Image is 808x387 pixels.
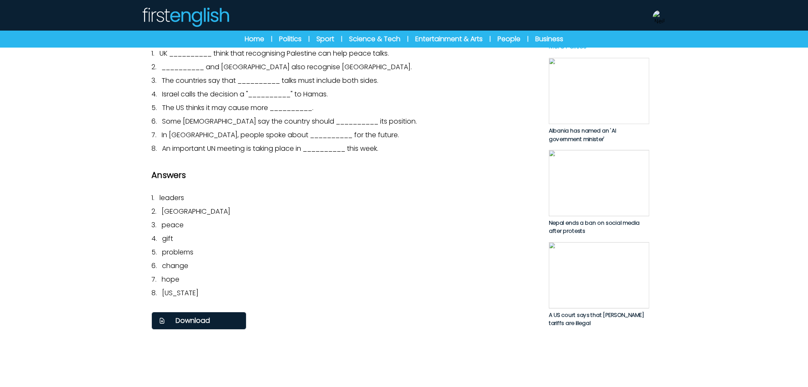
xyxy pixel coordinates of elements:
[151,103,528,113] p: 5.
[151,130,528,140] p: 7.
[548,127,615,143] span: Albania has named an 'AI government minister'
[489,35,491,43] span: |
[151,274,528,285] p: 7.
[151,116,528,127] p: 6.
[548,311,644,327] span: A US court says that [PERSON_NAME] tariffs are illegal
[151,193,528,203] p: 1.
[151,48,528,59] p: 1.
[548,150,649,216] img: e0humrDLDBwb8NiO7ubIwtm4NQUS977974wg1qkA.jpg
[176,316,210,326] span: Download
[349,34,400,44] a: Science & Tech
[162,247,193,257] span: problems
[162,234,173,243] span: gift
[151,169,528,181] h2: Answers
[162,130,399,140] span: In [GEOGRAPHIC_DATA], people spoke about __________ for the future.
[407,35,408,43] span: |
[548,242,649,328] a: A US court says that [PERSON_NAME] tariffs are illegal
[653,10,666,24] img: Neil Storey
[162,62,412,72] span: __________ and [GEOGRAPHIC_DATA] also recognise [GEOGRAPHIC_DATA].
[535,34,563,44] a: Business
[162,144,378,153] span: An important UN meeting is taking place in __________ this week.
[527,35,528,43] span: |
[162,274,179,284] span: hope
[151,247,528,257] p: 5.
[548,219,639,235] span: Nepal ends a ban on social media after protests
[151,234,528,244] p: 4.
[415,34,483,44] a: Entertainment & Arts
[162,261,188,271] span: change
[548,42,649,51] p: More Politics
[141,7,229,27] img: Logo
[245,34,264,44] a: Home
[162,288,199,298] span: [US_STATE]
[159,48,389,58] span: UK __________ think that recognising Palestine can help peace talks.
[162,116,417,126] span: Some [DEMOGRAPHIC_DATA] say the country should __________ its position.
[548,58,649,124] img: PJl9VkwkmoiLmIwr0aEIaWRaighPRt04lbkCKz6d.jpg
[159,193,184,203] span: leaders
[151,144,528,154] p: 8.
[151,62,528,72] p: 2.
[151,312,246,330] button: Download
[151,206,528,217] p: 2.
[548,58,649,143] a: Albania has named an 'AI government minister'
[162,220,184,230] span: peace
[316,34,334,44] a: Sport
[279,34,302,44] a: Politics
[341,35,342,43] span: |
[308,35,310,43] span: |
[151,220,528,230] p: 3.
[162,89,328,99] span: Israel calls the decision a "__________" to Hamas.
[151,89,528,99] p: 4.
[162,206,230,216] span: [GEOGRAPHIC_DATA]
[162,76,378,85] span: The countries say that __________ talks must include both sides.
[498,34,520,44] a: People
[151,288,528,298] p: 8.
[271,35,272,43] span: |
[548,150,649,235] a: Nepal ends a ban on social media after protests
[151,261,528,271] p: 6.
[162,103,313,113] span: The US thinks it may cause more __________.
[151,76,528,86] p: 3.
[548,242,649,308] img: YJrUOaIT8vNxLkJXcFduEiBtHBq0SYo5XXOMEyjM.jpg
